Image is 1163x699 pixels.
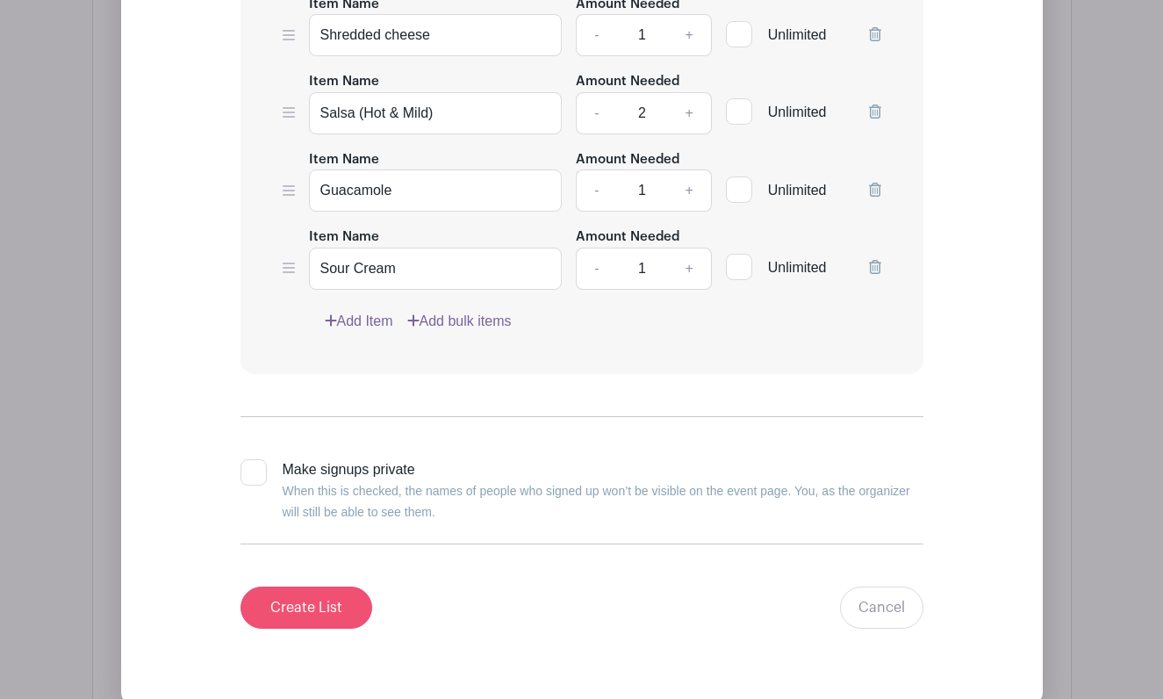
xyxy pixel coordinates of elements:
a: Add bulk items [407,311,512,332]
a: Cancel [840,587,923,629]
input: Create List [240,587,372,629]
input: e.g. Snacks or Check-in Attendees [309,92,563,134]
a: + [667,14,711,56]
a: - [576,248,616,290]
a: + [667,248,711,290]
div: Make signups private [283,459,923,522]
label: Amount Needed [576,72,679,92]
label: Amount Needed [576,150,679,170]
span: Unlimited [768,183,827,198]
a: - [576,169,616,212]
label: Item Name [309,72,379,92]
span: Unlimited [768,27,827,42]
a: Add Item [325,311,393,332]
span: Unlimited [768,104,827,119]
a: - [576,92,616,134]
span: Unlimited [768,260,827,275]
a: + [667,169,711,212]
label: Item Name [309,150,379,170]
a: - [576,14,616,56]
input: e.g. Snacks or Check-in Attendees [309,14,563,56]
input: e.g. Snacks or Check-in Attendees [309,169,563,212]
a: + [667,92,711,134]
input: e.g. Snacks or Check-in Attendees [309,248,563,290]
small: When this is checked, the names of people who signed up won’t be visible on the event page. You, ... [283,484,910,519]
label: Amount Needed [576,227,679,248]
label: Item Name [309,227,379,248]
